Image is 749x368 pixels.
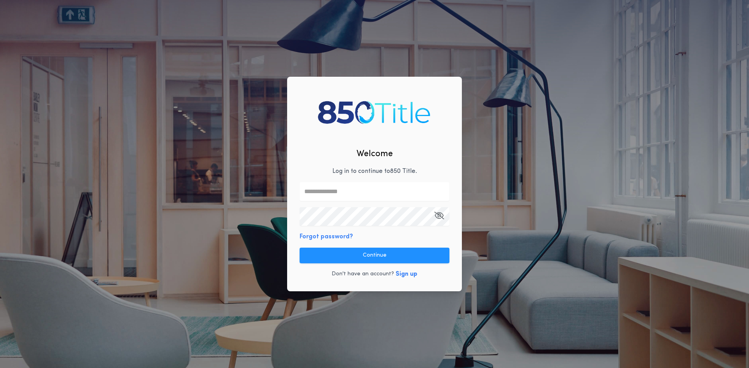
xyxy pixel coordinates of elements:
button: Forgot password? [300,232,353,241]
p: Don't have an account? [332,270,394,278]
h2: Welcome [357,148,393,160]
button: Sign up [396,269,417,279]
button: Continue [300,248,449,263]
img: logo [314,94,434,130]
p: Log in to continue to 850 Title . [332,167,417,176]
